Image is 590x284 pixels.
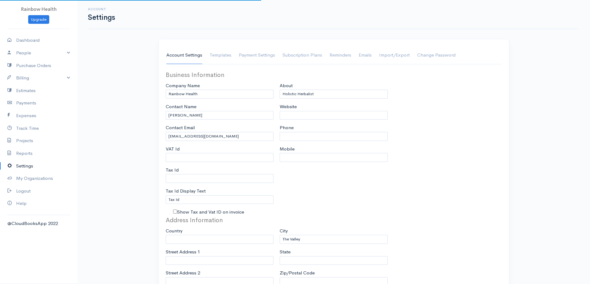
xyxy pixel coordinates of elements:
label: Contact Email [166,124,195,131]
label: Show Tax and Vat ID on invoice [177,209,244,216]
label: Website [280,103,297,110]
label: Company Name [166,82,200,89]
a: Emails [359,47,372,64]
div: @CloudBooksApp 2022 [7,220,70,227]
a: Subscription Plans [282,47,322,64]
a: Import/Export [379,47,410,64]
a: Account Settings [166,47,202,64]
label: Mobile [280,146,295,153]
legend: Business Information [166,70,274,80]
span: Rainbow Health [21,6,57,12]
label: Country [166,227,182,235]
label: Tax Id Display Text [166,188,206,195]
label: About [280,82,293,89]
label: Phone [280,124,294,131]
a: Upgrade [28,15,49,24]
label: State [280,248,291,256]
label: Street Address 1 [166,248,200,256]
a: Change Password [417,47,456,64]
a: Templates [210,47,231,64]
a: Reminders [330,47,351,64]
legend: Address Information [166,216,274,225]
h6: Account [88,7,115,11]
a: Payment Settings [239,47,275,64]
label: VAT Id [166,146,180,153]
label: Street Address 2 [166,269,200,277]
h1: Settings [88,14,115,21]
label: City [280,227,288,235]
label: Tax Id [166,167,179,174]
label: Contact Name [166,103,196,110]
label: Zip/Postal Code [280,269,315,277]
